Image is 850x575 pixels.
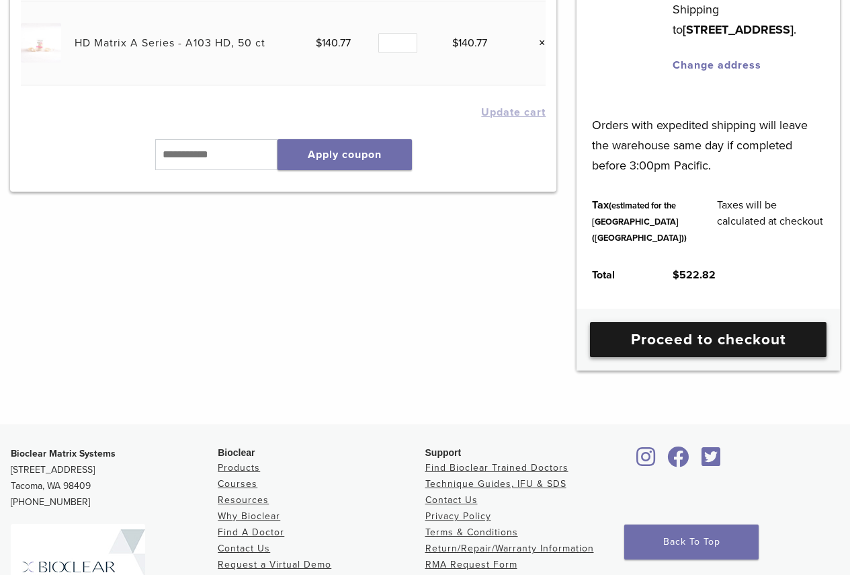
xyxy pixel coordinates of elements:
[425,494,478,506] a: Contact Us
[592,95,824,176] p: Orders with expedited shipping will leave the warehouse same day if completed before 3:00pm Pacific.
[452,36,487,50] bdi: 140.77
[425,447,462,458] span: Support
[425,478,566,490] a: Technique Guides, IFU & SDS
[577,256,657,294] th: Total
[218,494,269,506] a: Resources
[11,448,116,459] strong: Bioclear Matrix Systems
[75,36,265,50] a: HD Matrix A Series - A103 HD, 50 ct
[481,107,546,118] button: Update cart
[624,525,759,560] a: Back To Top
[218,462,260,473] a: Products
[316,36,322,50] span: $
[425,543,594,554] a: Return/Repair/Warranty Information
[425,510,491,522] a: Privacy Policy
[316,36,351,50] bdi: 140.77
[425,462,568,473] a: Find Bioclear Trained Doctors
[673,59,761,72] a: Change address
[590,322,826,357] a: Proceed to checkout
[21,23,60,63] img: HD Matrix A Series - A103 HD, 50 ct
[528,34,546,52] a: Remove this item
[218,543,270,554] a: Contact Us
[278,139,412,170] button: Apply coupon
[697,455,725,468] a: Bioclear
[683,22,794,37] strong: [STREET_ADDRESS]
[218,527,284,538] a: Find A Doctor
[218,447,255,458] span: Bioclear
[592,200,687,243] small: (estimated for the [GEOGRAPHIC_DATA] ([GEOGRAPHIC_DATA]))
[218,510,280,522] a: Why Bioclear
[673,268,716,282] bdi: 522.82
[673,268,679,282] span: $
[425,527,518,538] a: Terms & Conditions
[663,455,694,468] a: Bioclear
[632,455,661,468] a: Bioclear
[218,478,257,490] a: Courses
[425,559,517,570] a: RMA Request Form
[218,559,331,570] a: Request a Virtual Demo
[452,36,458,50] span: $
[11,446,218,510] p: [STREET_ADDRESS] Tacoma, WA 98409 [PHONE_NUMBER]
[702,186,840,256] td: Taxes will be calculated at checkout
[577,186,702,256] th: Tax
